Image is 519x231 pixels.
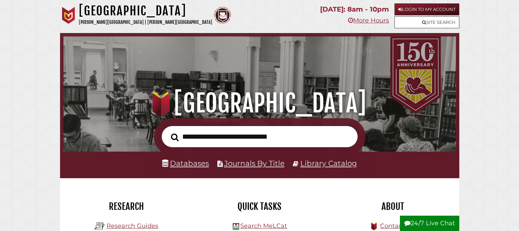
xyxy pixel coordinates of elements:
[79,18,212,26] p: [PERSON_NAME][GEOGRAPHIC_DATA] | [PERSON_NAME][GEOGRAPHIC_DATA]
[162,159,209,168] a: Databases
[233,223,239,230] img: Hekman Library Logo
[65,201,188,212] h2: Research
[60,7,77,24] img: Calvin University
[71,88,448,118] h1: [GEOGRAPHIC_DATA]
[79,3,212,18] h1: [GEOGRAPHIC_DATA]
[240,222,287,230] a: Search MeLCat
[171,133,179,141] i: Search
[348,17,389,24] a: More Hours
[214,7,231,24] img: Calvin Theological Seminary
[320,3,389,15] p: [DATE]: 8am - 10pm
[224,159,285,168] a: Journals By Title
[168,131,182,143] button: Search
[331,201,454,212] h2: About
[394,16,459,28] a: Site Search
[106,222,158,230] a: Research Guides
[198,201,321,212] h2: Quick Tasks
[394,3,459,15] a: Login to My Account
[380,222,414,230] a: Contact Us
[300,159,357,168] a: Library Catalog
